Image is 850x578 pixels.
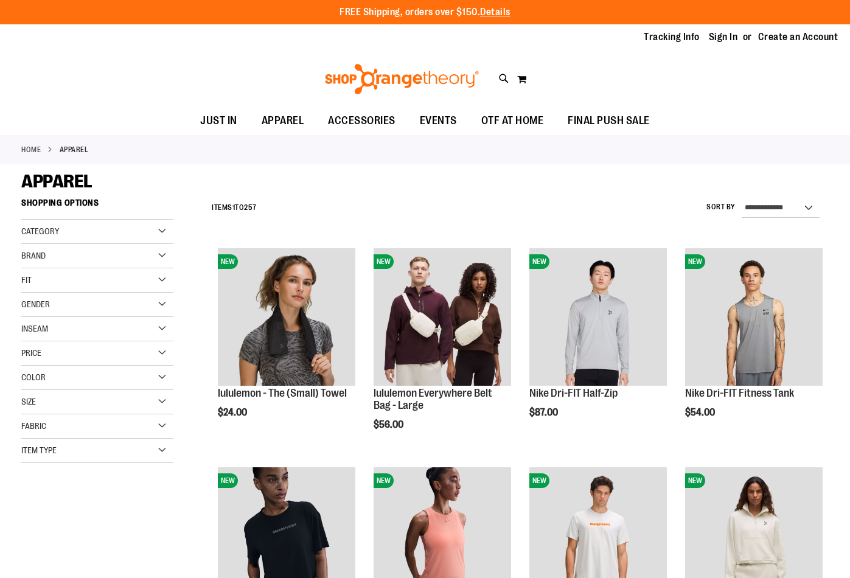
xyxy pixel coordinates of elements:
[323,64,481,94] img: Shop Orangetheory
[481,107,544,134] span: OTF AT HOME
[529,248,667,388] a: Nike Dri-FIT Half-ZipNEW
[644,30,700,44] a: Tracking Info
[218,248,355,388] a: lululemon - The (Small) TowelNEW
[21,275,32,285] span: Fit
[374,387,492,411] a: lululemon Everywhere Belt Bag - Large
[218,407,249,418] span: $24.00
[685,407,717,418] span: $54.00
[529,254,549,269] span: NEW
[556,107,662,135] a: FINAL PUSH SALE
[21,299,50,309] span: Gender
[21,251,46,260] span: Brand
[200,107,237,134] span: JUST IN
[244,203,257,212] span: 257
[374,248,511,388] a: lululemon Everywhere Belt Bag - LargeNEW
[21,268,173,293] div: Fit
[685,254,705,269] span: NEW
[420,107,457,134] span: EVENTS
[368,242,517,461] div: product
[523,242,673,449] div: product
[340,5,510,19] p: FREE Shipping, orders over $150.
[21,390,173,414] div: Size
[529,387,618,399] a: Nike Dri-FIT Half-Zip
[408,107,469,135] a: EVENTS
[685,387,794,399] a: Nike Dri-FIT Fitness Tank
[685,248,823,388] a: Nike Dri-FIT Fitness TankNEW
[21,317,173,341] div: Inseam
[218,254,238,269] span: NEW
[568,107,650,134] span: FINAL PUSH SALE
[21,244,173,268] div: Brand
[706,202,736,212] label: Sort By
[21,220,173,244] div: Category
[21,366,173,390] div: Color
[21,421,46,431] span: Fabric
[21,341,173,366] div: Price
[262,107,304,134] span: APPAREL
[188,107,249,135] a: JUST IN
[21,226,59,236] span: Category
[218,387,347,399] a: lululemon - The (Small) Towel
[758,30,838,44] a: Create an Account
[21,397,36,406] span: Size
[21,324,48,333] span: Inseam
[374,248,511,386] img: lululemon Everywhere Belt Bag - Large
[316,107,408,135] a: ACCESSORIES
[685,473,705,488] span: NEW
[212,198,257,217] h2: Items to
[218,473,238,488] span: NEW
[21,348,41,358] span: Price
[218,248,355,386] img: lululemon - The (Small) Towel
[480,7,510,18] a: Details
[249,107,316,134] a: APPAREL
[328,107,395,134] span: ACCESSORIES
[709,30,738,44] a: Sign In
[212,242,361,449] div: product
[469,107,556,135] a: OTF AT HOME
[21,414,173,439] div: Fabric
[21,445,57,455] span: Item Type
[374,254,394,269] span: NEW
[21,439,173,463] div: Item Type
[529,248,667,386] img: Nike Dri-FIT Half-Zip
[21,144,41,155] a: Home
[679,242,829,449] div: product
[232,203,235,212] span: 1
[21,171,92,192] span: APPAREL
[374,473,394,488] span: NEW
[374,419,405,430] span: $56.00
[21,192,173,220] strong: Shopping Options
[685,248,823,386] img: Nike Dri-FIT Fitness Tank
[21,372,46,382] span: Color
[529,473,549,488] span: NEW
[60,144,89,155] strong: APPAREL
[21,293,173,317] div: Gender
[529,407,560,418] span: $87.00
